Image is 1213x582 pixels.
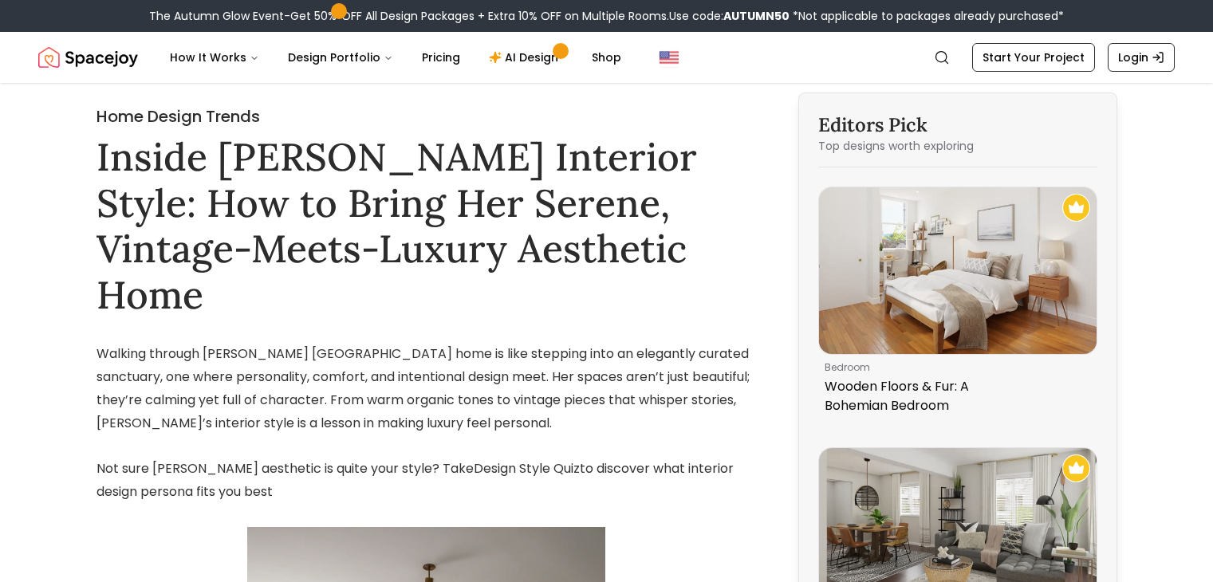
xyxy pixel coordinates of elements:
[96,134,757,317] h1: Inside [PERSON_NAME] Interior Style: How to Bring Her Serene, Vintage-Meets-Luxury Aesthetic Home
[476,41,576,73] a: AI Design
[149,8,1064,24] div: The Autumn Glow Event-Get 50% OFF All Design Packages + Extra 10% OFF on Multiple Rooms.
[579,41,634,73] a: Shop
[38,32,1175,83] nav: Global
[157,41,634,73] nav: Main
[790,8,1064,24] span: *Not applicable to packages already purchased*
[96,105,757,128] h2: Home Design Trends
[474,459,580,478] a: Design Style Quiz
[818,112,1097,138] h3: Editors Pick
[1062,194,1090,222] img: Recommended Spacejoy Design - Wooden Floors & Fur: A Bohemian Bedroom
[38,41,138,73] img: Spacejoy Logo
[669,8,790,24] span: Use code:
[275,41,406,73] button: Design Portfolio
[660,48,679,67] img: United States
[38,41,138,73] a: Spacejoy
[818,138,1097,154] p: Top designs worth exploring
[96,343,757,435] div: Walking through [PERSON_NAME] [GEOGRAPHIC_DATA] home is like stepping into an elegantly curated s...
[972,43,1095,72] a: Start Your Project
[157,41,272,73] button: How It Works
[825,361,1085,374] p: bedroom
[825,377,1085,415] p: Wooden Floors & Fur: A Bohemian Bedroom
[96,458,757,504] div: Not sure [PERSON_NAME] aesthetic is quite your style? Take to discover what interior design perso...
[723,8,790,24] b: AUTUMN50
[818,187,1097,422] a: Wooden Floors & Fur: A Bohemian BedroomRecommended Spacejoy Design - Wooden Floors & Fur: A Bohem...
[819,187,1097,354] img: Wooden Floors & Fur: A Bohemian Bedroom
[1108,43,1175,72] a: Login
[409,41,473,73] a: Pricing
[1062,454,1090,482] img: Recommended Spacejoy Design - Rattan & Wicker Accents: A Mid-Century Boho Living/Dining Room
